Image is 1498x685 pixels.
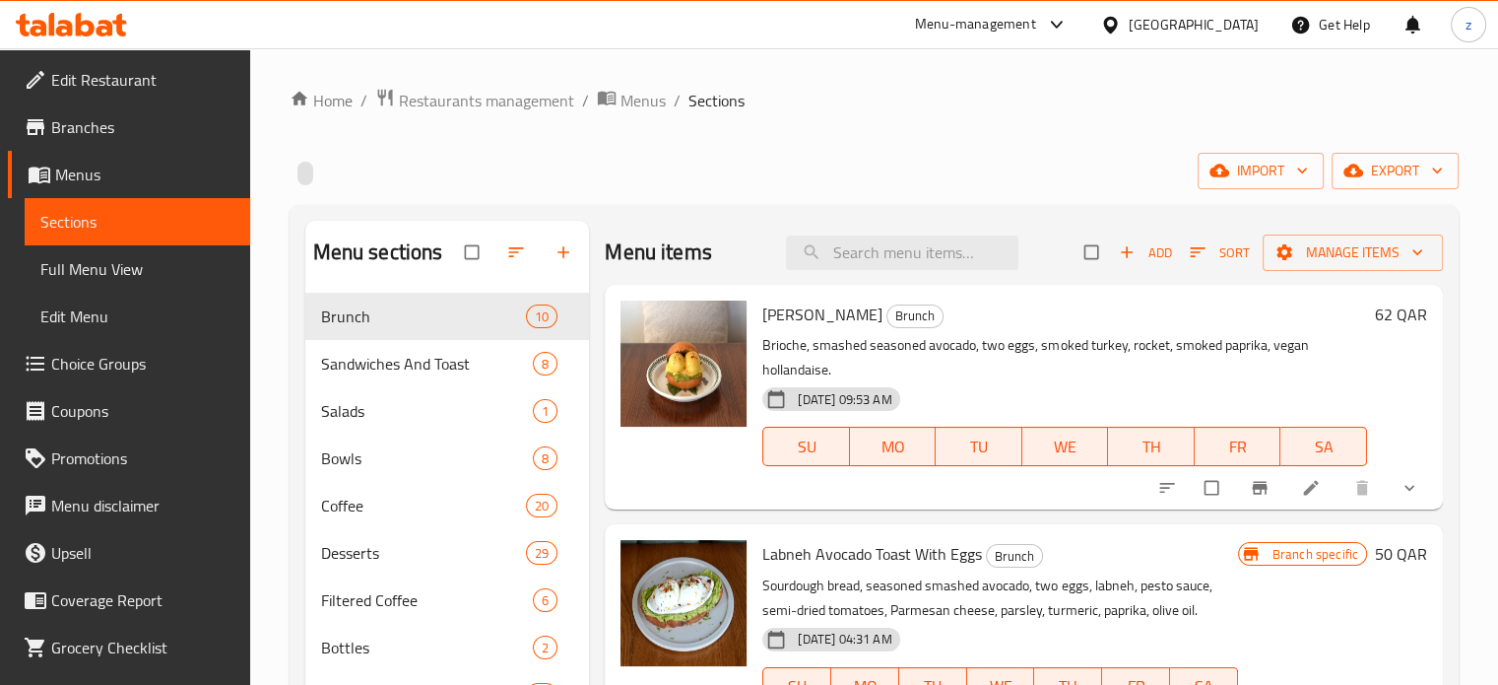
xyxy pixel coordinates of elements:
span: Add [1119,241,1172,264]
span: Brunch [321,305,527,328]
span: WE [1030,433,1101,461]
div: Brunch10 [305,293,590,340]
span: Sections [688,89,745,112]
button: SU [762,427,849,466]
a: Choice Groups [8,340,250,387]
div: Bowls [321,446,534,470]
div: Coffee20 [305,482,590,529]
span: 29 [527,544,556,563]
span: Select section [1073,234,1114,271]
a: Full Menu View [25,245,250,293]
div: items [533,352,557,376]
div: Filtered Coffee6 [305,577,590,624]
div: Menu-management [915,13,1036,36]
div: Sandwiches And Toast [321,352,534,376]
span: Select to update [1193,469,1234,507]
span: Menus [620,89,666,112]
span: Select all sections [453,234,494,271]
span: 10 [527,308,556,326]
button: TH [1108,427,1195,466]
button: SA [1280,427,1367,466]
span: Sort [1190,241,1250,264]
li: / [582,89,589,112]
span: TH [1116,433,1187,461]
div: Salads1 [305,387,590,435]
span: z [1465,14,1471,35]
span: 8 [534,449,556,468]
button: TU [936,427,1022,466]
span: 20 [527,497,556,515]
span: 1 [534,402,556,421]
div: Sandwiches And Toast8 [305,340,590,387]
div: items [533,399,557,423]
span: FR [1203,433,1273,461]
button: Sort [1185,238,1255,268]
div: items [533,446,557,470]
button: import [1198,153,1324,189]
a: Menu disclaimer [8,482,250,529]
li: / [674,89,681,112]
span: Add item [1114,238,1177,268]
span: Menus [55,163,234,186]
div: items [526,305,557,328]
a: Coverage Report [8,577,250,624]
a: Menus [597,88,666,113]
span: Grocery Checklist [51,636,234,659]
span: Sort sections [494,231,542,274]
button: show more [1388,466,1435,510]
li: / [360,89,367,112]
h6: 50 QAR [1375,540,1427,568]
span: Salads [321,399,534,423]
span: Filtered Coffee [321,588,534,612]
span: Choice Groups [51,352,234,376]
span: Manage items [1278,240,1427,265]
button: FR [1195,427,1281,466]
span: export [1347,159,1443,183]
span: Coffee [321,494,527,517]
a: Coupons [8,387,250,435]
span: Menu disclaimer [51,494,234,517]
span: Desserts [321,541,527,565]
p: Brioche, smashed seasoned avocado, two eggs, smoked turkey, rocket, smoked paprika, vegan holland... [762,333,1367,382]
span: TU [944,433,1014,461]
div: Brunch [986,544,1043,568]
span: 2 [534,639,556,657]
span: Branch specific [1265,545,1366,564]
span: Coverage Report [51,588,234,612]
span: Bottles [321,636,534,659]
span: Brunch [987,545,1042,568]
span: Upsell [51,541,234,565]
button: sort-choices [1145,466,1193,510]
span: [DATE] 09:53 AM [790,390,899,409]
span: import [1213,159,1308,183]
span: SU [771,433,841,461]
a: Grocery Checklist [8,624,250,671]
button: Manage items [1263,235,1443,271]
h2: Menu items [605,238,712,267]
a: Menus [8,151,250,198]
span: Sections [40,210,234,234]
span: Restaurants management [399,89,574,112]
span: 8 [534,355,556,374]
span: SA [1288,433,1359,461]
a: Promotions [8,435,250,482]
a: Edit Restaurant [8,56,250,103]
button: WE [1022,427,1109,466]
span: Coupons [51,399,234,423]
span: Branches [51,115,234,139]
span: 6 [534,591,556,610]
h6: 62 QAR [1375,301,1427,328]
span: Sort items [1177,238,1263,268]
input: search [786,236,1018,270]
span: Brunch [887,305,943,327]
div: [GEOGRAPHIC_DATA] [1129,14,1259,35]
nav: breadcrumb [290,88,1459,113]
span: Full Menu View [40,257,234,281]
img: Labneh Avocado Toast With Eggs [620,540,747,666]
a: Upsell [8,529,250,577]
a: Restaurants management [375,88,574,113]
